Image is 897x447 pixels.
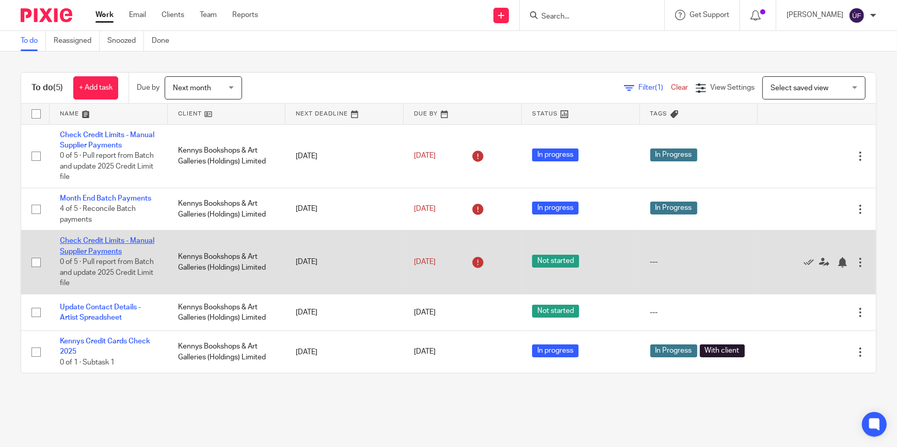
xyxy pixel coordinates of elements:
[60,131,154,149] a: Check Credit Limits - Manual Supplier Payments
[53,84,63,92] span: (5)
[232,10,258,20] a: Reports
[650,344,697,357] span: In Progress
[285,124,404,188] td: [DATE]
[540,12,633,22] input: Search
[285,188,404,230] td: [DATE]
[107,31,144,51] a: Snoozed
[168,331,286,373] td: Kennys Bookshops & Art Galleries (Holdings) Limited
[414,349,436,356] span: [DATE]
[650,307,748,318] div: ---
[532,344,579,357] span: In progress
[700,344,745,357] span: With client
[60,304,141,321] a: Update Contact Details - Artist Spreadsheet
[60,338,150,355] a: Kennys Credit Cards Check 2025
[285,230,404,294] td: [DATE]
[168,188,286,230] td: Kennys Bookshops & Art Galleries (Holdings) Limited
[162,10,184,20] a: Clients
[532,202,579,214] span: In progress
[285,294,404,330] td: [DATE]
[650,257,748,267] div: ---
[414,309,436,316] span: [DATE]
[168,124,286,188] td: Kennys Bookshops & Art Galleries (Holdings) Limited
[710,84,755,91] span: View Settings
[137,82,159,93] p: Due by
[804,257,819,267] a: Mark as done
[21,8,72,22] img: Pixie
[168,230,286,294] td: Kennys Bookshops & Art Galleries (Holdings) Limited
[414,152,436,159] span: [DATE]
[848,7,865,24] img: svg%3E
[60,152,154,180] span: 0 of 5 · Pull report from Batch and update 2025 Credit Limit file
[690,11,729,19] span: Get Support
[129,10,146,20] a: Email
[787,10,843,20] p: [PERSON_NAME]
[54,31,100,51] a: Reassigned
[655,84,663,91] span: (1)
[95,10,114,20] a: Work
[414,258,436,266] span: [DATE]
[152,31,177,51] a: Done
[21,31,46,51] a: To do
[168,294,286,330] td: Kennys Bookshops & Art Galleries (Holdings) Limited
[638,84,671,91] span: Filter
[60,237,154,255] a: Check Credit Limits - Manual Supplier Payments
[173,85,211,92] span: Next month
[771,85,828,92] span: Select saved view
[73,76,118,100] a: + Add task
[414,205,436,212] span: [DATE]
[60,258,154,287] span: 0 of 5 · Pull report from Batch and update 2025 Credit Limit file
[31,82,63,93] h1: To do
[532,305,579,318] span: Not started
[285,331,404,373] td: [DATE]
[60,195,151,202] a: Month End Batch Payments
[60,359,115,366] span: 0 of 1 · Subtask 1
[200,10,217,20] a: Team
[532,148,579,161] span: In progress
[532,255,579,268] span: Not started
[650,202,697,214] span: In Progress
[650,148,697,161] span: In Progress
[60,205,136,223] span: 4 of 5 · Reconcile Batch payments
[671,84,688,91] a: Clear
[650,111,668,117] span: Tags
